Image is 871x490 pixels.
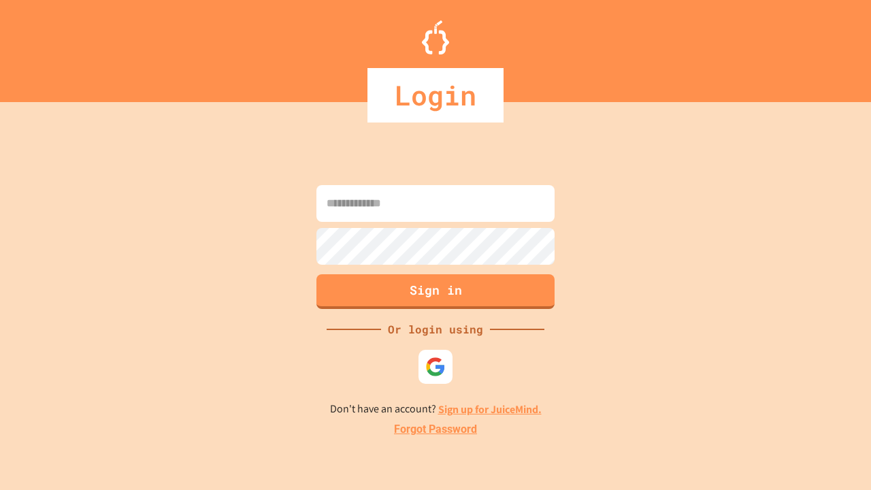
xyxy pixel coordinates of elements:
[438,402,542,416] a: Sign up for JuiceMind.
[330,401,542,418] p: Don't have an account?
[422,20,449,54] img: Logo.svg
[425,357,446,377] img: google-icon.svg
[316,274,555,309] button: Sign in
[381,321,490,338] div: Or login using
[394,421,477,438] a: Forgot Password
[367,68,504,122] div: Login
